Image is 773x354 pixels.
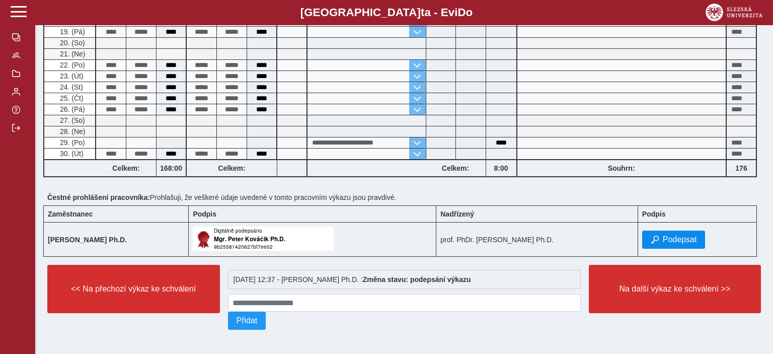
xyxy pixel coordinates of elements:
[58,116,85,124] span: 27. (So)
[58,61,85,69] span: 22. (Po)
[436,223,638,257] td: prof. PhDr. [PERSON_NAME] Ph.D.
[663,235,697,244] span: Podepsat
[193,227,334,251] img: Digitálně podepsáno uživatelem
[58,138,85,147] span: 29. (Po)
[193,210,216,218] b: Podpis
[237,316,258,325] span: Přidat
[96,164,156,172] b: Celkem:
[597,285,753,294] span: Na další výkaz ke schválení >>
[58,150,84,158] span: 30. (Út)
[58,94,84,102] span: 25. (Čt)
[486,164,516,172] b: 8:00
[642,210,666,218] b: Podpis
[58,127,86,135] span: 28. (Ne)
[58,83,83,91] span: 24. (St)
[228,312,266,330] button: Přidat
[727,164,756,172] b: 176
[706,4,762,21] img: logo_web_su.png
[187,164,277,172] b: Celkem:
[642,231,706,249] button: Podepsat
[47,265,220,313] button: << Na přechozí výkaz ke schválení
[457,6,466,19] span: D
[58,39,85,47] span: 20. (So)
[58,72,84,80] span: 23. (Út)
[157,164,186,172] b: 168:00
[56,285,211,294] span: << Na přechozí výkaz ke schválení
[440,210,474,218] b: Nadřízený
[58,50,86,58] span: 21. (Ne)
[30,6,743,19] b: [GEOGRAPHIC_DATA] a - Evi
[608,164,635,172] b: Souhrn:
[47,193,150,201] b: Čestné prohlášení pracovníka:
[466,6,473,19] span: o
[48,236,127,244] b: [PERSON_NAME] Ph.D.
[426,164,486,172] b: Celkem:
[421,6,424,19] span: t
[43,189,765,205] div: Prohlašuji, že veškeré údaje uvedené v tomto pracovním výkazu jsou pravdivé.
[589,265,761,313] button: Na další výkaz ke schválení >>
[363,275,471,284] b: Změna stavu: podepsání výkazu
[228,270,581,289] div: [DATE] 12:37 - [PERSON_NAME] Ph.D. :
[58,28,85,36] span: 19. (Pá)
[58,105,85,113] span: 26. (Pá)
[48,210,93,218] b: Zaměstnanec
